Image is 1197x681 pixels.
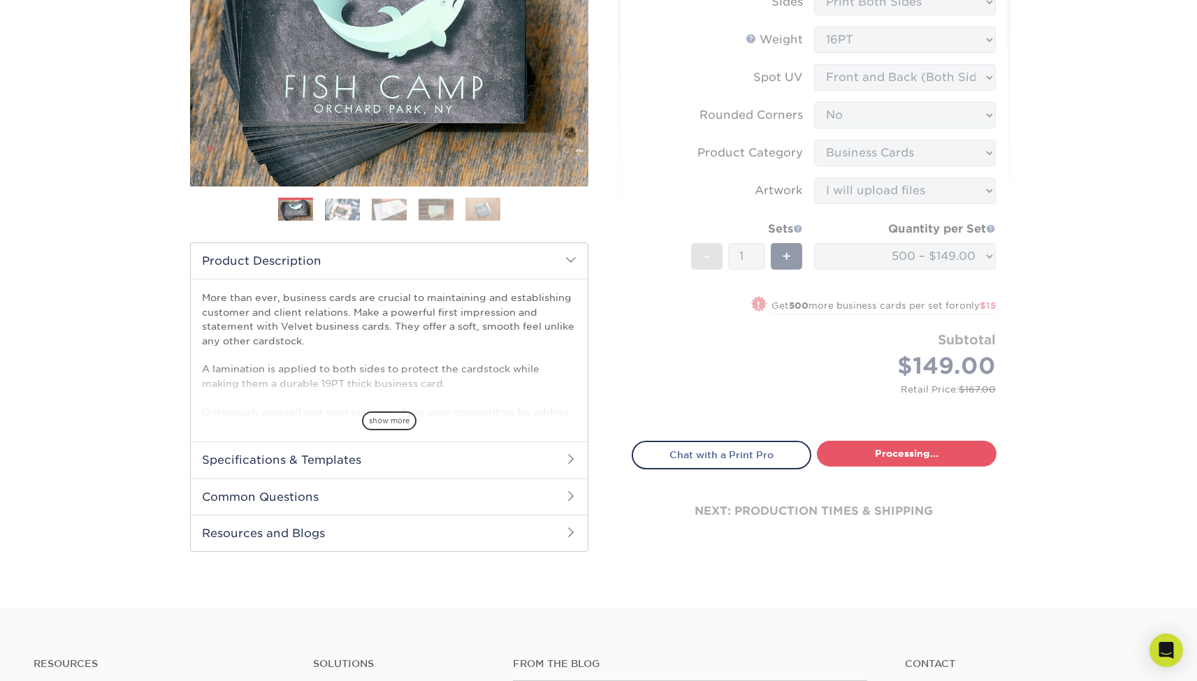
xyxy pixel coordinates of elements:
[632,469,996,553] div: next: production times & shipping
[325,198,360,220] img: Business Cards 02
[419,198,454,220] img: Business Cards 04
[191,243,588,279] h2: Product Description
[465,197,500,221] img: Business Cards 05
[278,193,313,228] img: Business Cards 01
[905,658,1163,670] a: Contact
[191,441,588,478] h2: Specifications & Templates
[191,478,588,515] h2: Common Questions
[191,515,588,551] h2: Resources and Blogs
[34,658,292,670] h4: Resources
[3,638,119,676] iframe: Google Customer Reviews
[313,658,492,670] h4: Solutions
[362,411,416,430] span: show more
[372,198,407,220] img: Business Cards 03
[817,441,996,466] a: Processing...
[202,291,576,518] p: More than ever, business cards are crucial to maintaining and establishing customer and client re...
[632,441,811,469] a: Chat with a Print Pro
[513,658,866,670] h4: From the Blog
[1149,634,1183,667] div: Open Intercom Messenger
